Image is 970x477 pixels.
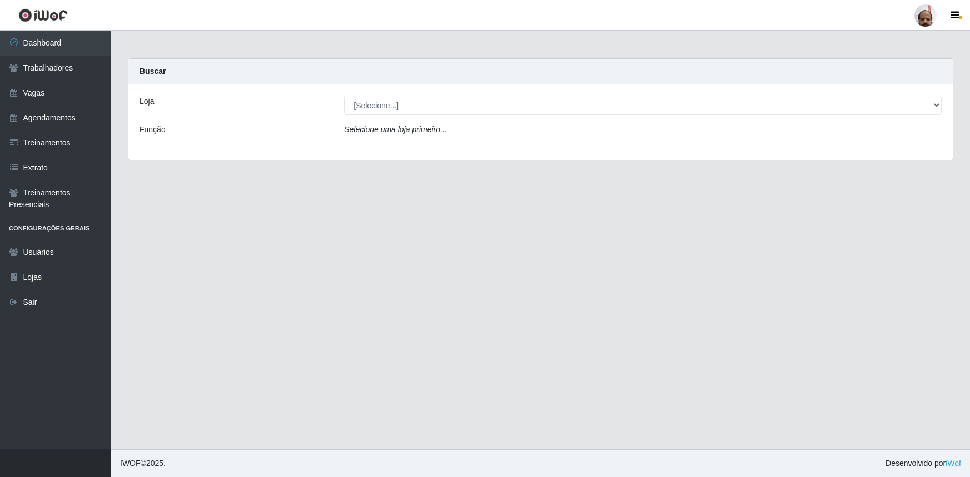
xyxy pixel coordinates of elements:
[344,125,446,134] i: Selecione uma loja primeiro...
[140,67,166,76] strong: Buscar
[140,124,166,135] label: Função
[886,458,961,469] span: Desenvolvido por
[18,8,68,22] img: CoreUI Logo
[120,459,141,468] span: IWOF
[120,458,166,469] span: © 2025 .
[140,96,154,107] label: Loja
[946,459,961,468] a: iWof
